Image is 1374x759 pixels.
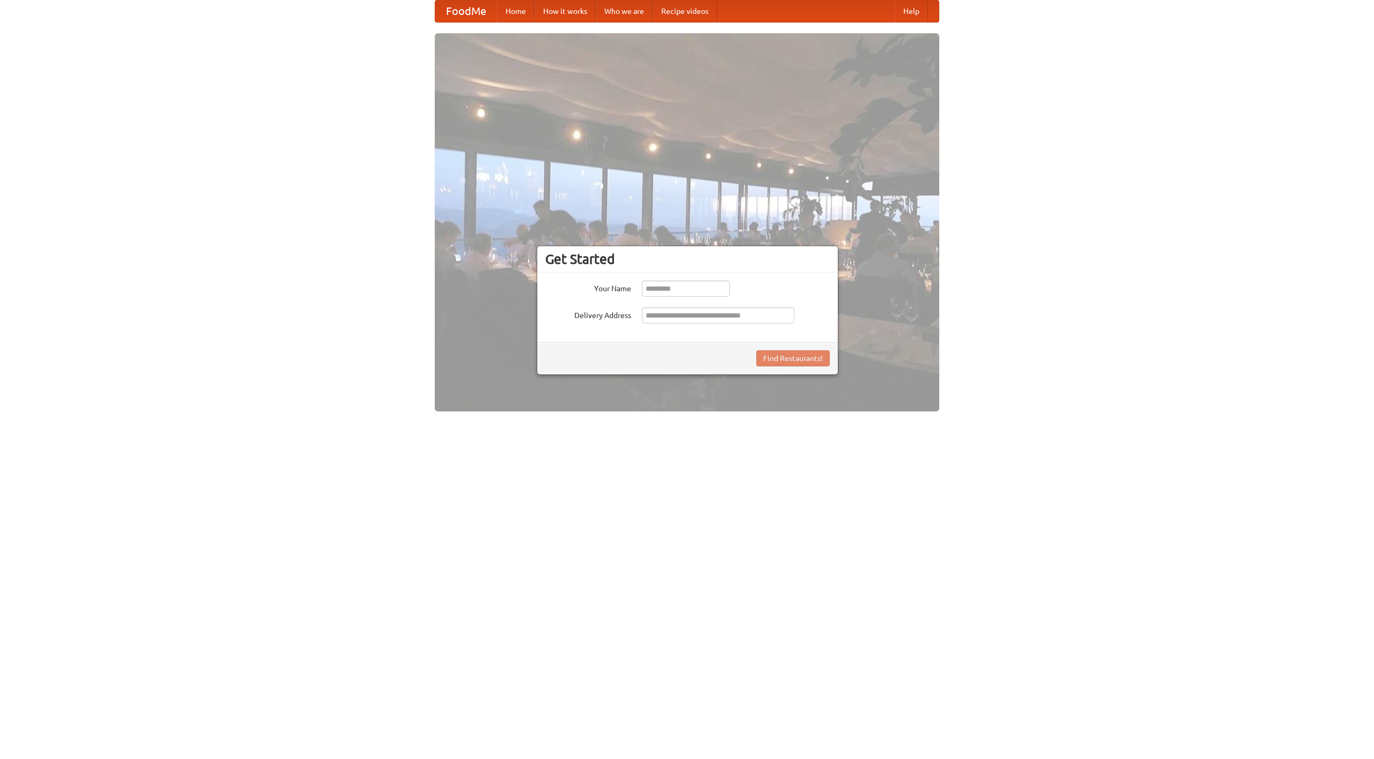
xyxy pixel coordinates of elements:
a: How it works [535,1,596,22]
label: Delivery Address [545,307,631,321]
h3: Get Started [545,251,830,267]
label: Your Name [545,281,631,294]
a: Who we are [596,1,653,22]
a: Help [895,1,928,22]
button: Find Restaurants! [756,350,830,366]
a: Home [497,1,535,22]
a: FoodMe [435,1,497,22]
a: Recipe videos [653,1,717,22]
